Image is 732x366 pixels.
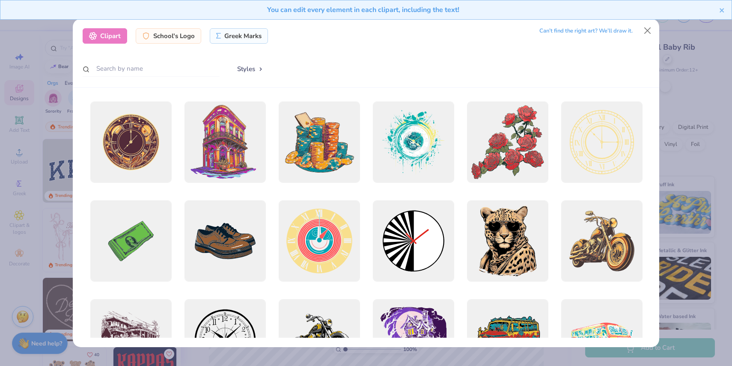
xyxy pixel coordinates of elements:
div: You can edit every element in each clipart, including the text! [7,5,719,15]
button: Close [640,23,656,39]
input: Search by name [83,61,220,77]
button: close [719,5,725,15]
div: Greek Marks [210,28,268,44]
div: Can’t find the right art? We’ll draw it. [539,24,633,39]
button: Styles [228,61,273,77]
div: School's Logo [136,28,201,44]
div: Clipart [83,28,127,44]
